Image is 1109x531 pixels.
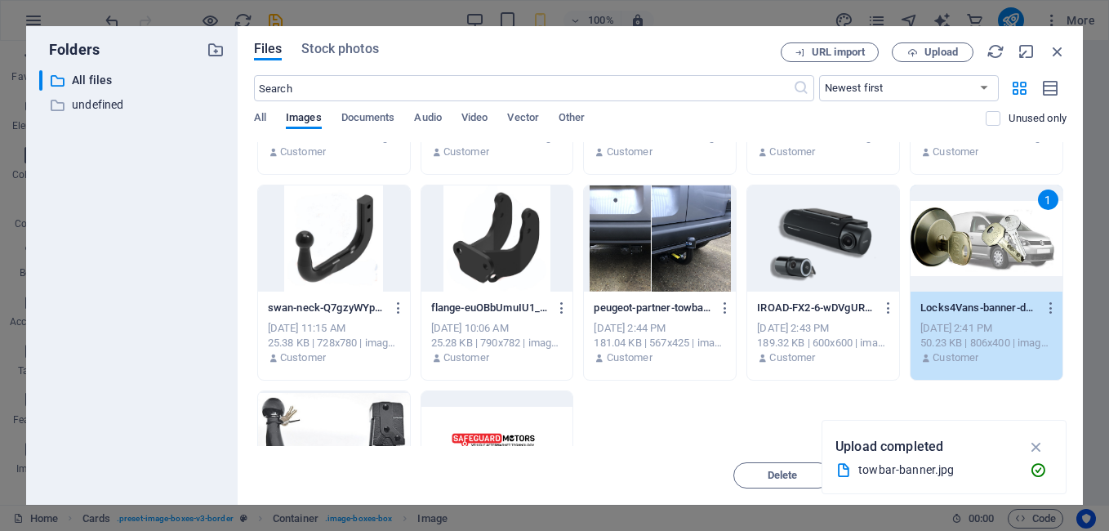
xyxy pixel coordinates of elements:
[769,145,815,159] p: Customer
[892,42,973,62] button: Upload
[607,145,652,159] p: Customer
[920,336,1053,350] div: 50.23 KB | 806x400 | image/jpeg
[254,39,283,59] span: Files
[268,301,385,315] p: swan-neck-Q7gzyWYpdOKomwow7-CHNw.jpg
[39,70,42,91] div: ​
[286,108,322,131] span: Images
[757,336,889,350] div: 189.32 KB | 600x600 | image/png
[431,301,548,315] p: flange-euOBbUmuIU1_XOaZ6kCD1Q.jpg
[1049,42,1067,60] i: Close
[757,321,889,336] div: [DATE] 2:43 PM
[461,108,488,131] span: Video
[280,145,326,159] p: Customer
[920,321,1053,336] div: [DATE] 2:41 PM
[768,471,798,480] span: Delete
[920,301,1037,315] p: Locks4Vans-banner-dW-y06rYXn4Lb4bndxMG6A.jpg
[72,71,194,90] p: All files
[933,145,978,159] p: Customer
[431,321,563,336] div: [DATE] 10:06 AM
[594,336,726,350] div: 181.04 KB | 567x425 | image/jpeg
[443,350,489,365] p: Customer
[781,42,879,62] button: URL import
[812,47,865,57] span: URL import
[757,301,874,315] p: IROAD-FX2-6-wDVgURBqS3JFsBH2Bq3BiQ.png
[280,350,326,365] p: Customer
[414,108,441,131] span: Audio
[341,108,395,131] span: Documents
[301,39,378,59] span: Stock photos
[1009,111,1067,126] p: Displays only files that are not in use on the website. Files added during this session can still...
[933,350,978,365] p: Customer
[1038,190,1058,210] div: 1
[1018,42,1036,60] i: Minimize
[858,461,1017,480] div: towbar-banner.jpg
[507,108,539,131] span: Vector
[72,96,194,114] p: undefined
[431,336,563,350] div: 25.28 KB | 790x782 | image/jpeg
[607,350,652,365] p: Customer
[268,336,400,350] div: 25.38 KB | 728x780 | image/jpeg
[207,41,225,59] i: Create new folder
[443,145,489,159] p: Customer
[559,108,585,131] span: Other
[594,301,710,315] p: peugeot-partner-towbar-eRCEGe5xIMGLiw7qXOUc8w.jpg
[924,47,958,57] span: Upload
[835,436,943,457] p: Upload completed
[987,42,1004,60] i: Reload
[254,108,266,131] span: All
[254,75,793,101] input: Search
[769,350,815,365] p: Customer
[39,39,100,60] p: Folders
[733,462,831,489] button: Delete
[268,321,400,336] div: [DATE] 11:15 AM
[594,321,726,336] div: [DATE] 2:44 PM
[39,95,225,115] div: undefined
